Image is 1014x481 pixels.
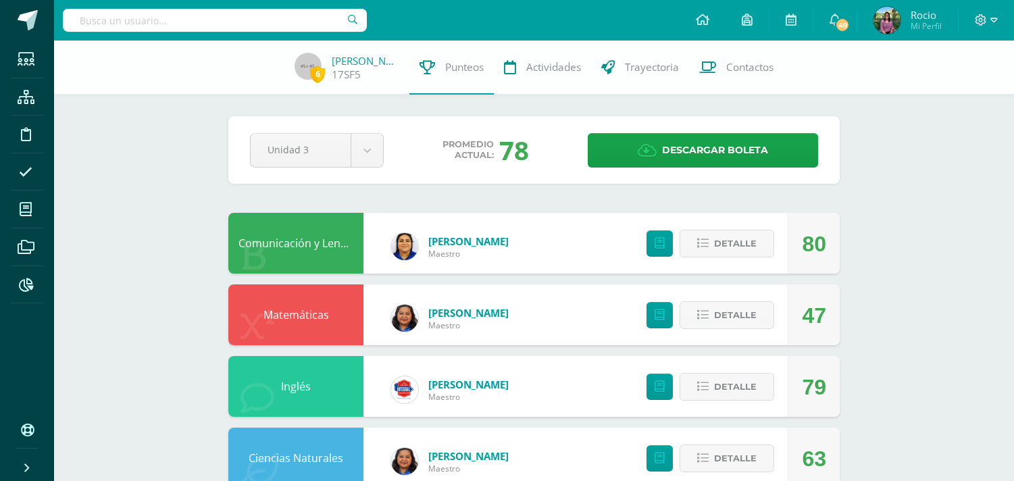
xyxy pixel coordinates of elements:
span: Trayectoria [625,60,679,74]
img: 2081dd1b3de7387dfa3e2d3118dc9f18.png [391,376,418,403]
span: Promedio actual: [442,139,494,161]
span: Maestro [428,463,509,474]
a: Actividades [494,41,591,95]
a: [PERSON_NAME] [428,306,509,320]
span: Detalle [714,303,757,328]
a: Unidad 3 [251,134,383,167]
span: 49 [835,18,850,32]
img: ed5d616ba0f764b5d7c97a1e5ffb2c75.png [873,7,901,34]
a: Comunicación y Lenguaje [238,236,368,251]
span: Contactos [726,60,774,74]
span: Unidad 3 [268,134,334,166]
span: Maestro [428,248,509,259]
div: Matemáticas [228,284,363,345]
input: Busca un usuario... [63,9,367,32]
a: Trayectoria [591,41,689,95]
a: Descargar boleta [588,133,818,168]
span: Detalle [714,374,757,399]
span: Actividades [526,60,581,74]
img: 69811a18efaaf8681e80bc1d2c1e08b6.png [391,305,418,332]
span: Detalle [714,231,757,256]
button: Detalle [680,445,774,472]
button: Detalle [680,301,774,329]
a: 17SF5 [332,68,361,82]
img: 18999b0c88c0c89f4036395265363e11.png [391,233,418,260]
span: Punteos [445,60,484,74]
a: Ciencias Naturales [249,451,343,465]
span: Detalle [714,446,757,471]
a: Matemáticas [263,307,329,322]
div: 78 [499,132,529,168]
div: Inglés [228,356,363,417]
span: Maestro [428,391,509,403]
img: 45x45 [295,53,322,80]
button: Detalle [680,230,774,257]
span: Rocio [911,8,942,22]
div: 80 [802,213,826,274]
a: [PERSON_NAME] [428,378,509,391]
div: 47 [802,285,826,346]
img: 69811a18efaaf8681e80bc1d2c1e08b6.png [391,448,418,475]
a: [PERSON_NAME] [428,234,509,248]
div: Comunicación y Lenguaje [228,213,363,274]
span: Maestro [428,320,509,331]
div: 79 [802,357,826,417]
a: [PERSON_NAME] [332,54,399,68]
button: Detalle [680,373,774,401]
span: 6 [310,66,325,82]
a: Punteos [409,41,494,95]
a: Contactos [689,41,784,95]
a: Inglés [281,379,311,394]
a: [PERSON_NAME] [428,449,509,463]
span: Descargar boleta [662,134,768,167]
span: Mi Perfil [911,20,942,32]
